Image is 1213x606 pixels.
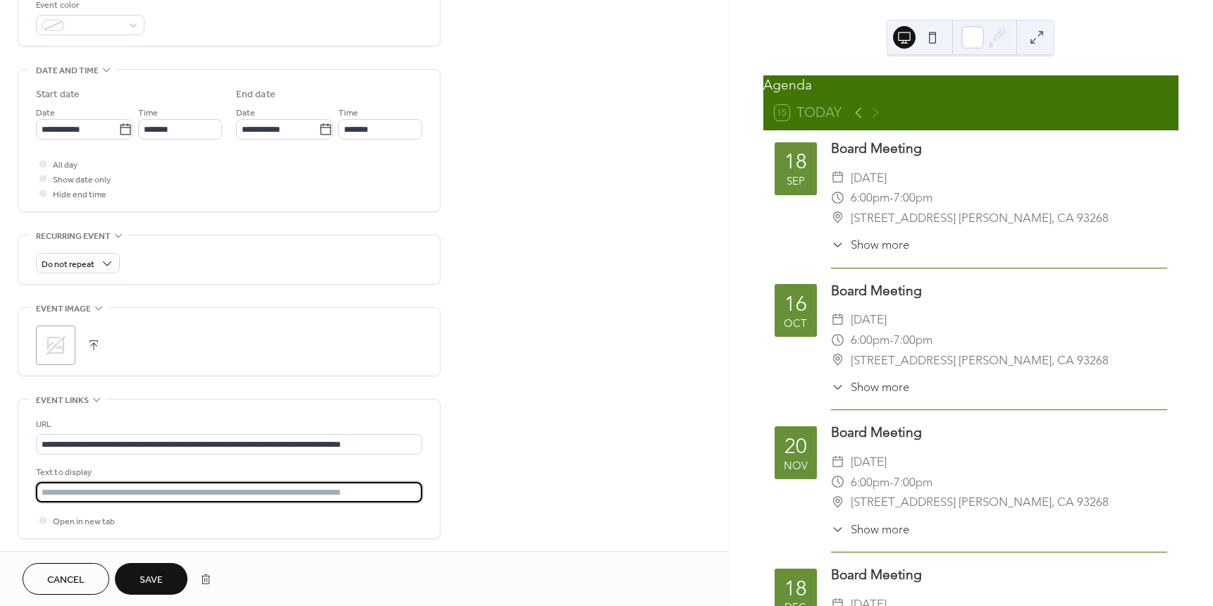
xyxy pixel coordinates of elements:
div: ​ [831,472,844,493]
button: Cancel [23,563,109,595]
span: 6:00pm [851,330,889,350]
div: Nov [784,460,808,471]
span: Show date only [53,173,111,187]
div: Oct [784,318,807,328]
div: 16 [784,293,807,314]
span: 7:00pm [894,472,932,493]
div: ​ [831,350,844,371]
span: [DATE] [851,168,887,188]
div: Sep [787,175,805,186]
button: ​Show more [831,378,910,396]
div: ​ [831,236,844,254]
div: ; [36,326,75,365]
div: ​ [831,521,844,538]
div: 20 [784,435,807,457]
div: ​ [831,452,844,472]
div: ​ [831,492,844,512]
div: URL [36,417,419,432]
span: Event image [36,302,91,316]
span: Event links [36,393,89,408]
span: - [889,472,894,493]
span: 7:00pm [894,187,932,208]
div: Board Meeting [831,281,1167,302]
div: End date [236,87,276,102]
div: ​ [831,309,844,330]
div: ​ [831,208,844,228]
span: Date [36,106,55,120]
button: Save [115,563,187,595]
span: 6:00pm [851,472,889,493]
span: Date [236,106,255,120]
span: - [889,187,894,208]
span: Save [140,573,163,588]
span: Hide end time [53,187,106,202]
span: - [889,330,894,350]
span: 7:00pm [894,330,932,350]
span: [DATE] [851,452,887,472]
span: Cancel [47,573,85,588]
span: 6:00pm [851,187,889,208]
span: [STREET_ADDRESS] [PERSON_NAME], CA 93268 [851,492,1109,512]
div: ​ [831,330,844,350]
span: Time [138,106,158,120]
div: Agenda [763,75,1178,96]
div: 18 [784,151,807,172]
span: [DATE] [851,309,887,330]
span: Do not repeat [42,256,94,273]
button: ​Show more [831,521,910,538]
div: ​ [831,378,844,396]
span: Date and time [36,63,99,78]
div: Start date [36,87,80,102]
span: [STREET_ADDRESS] [PERSON_NAME], CA 93268 [851,208,1109,228]
div: Board Meeting [831,423,1167,443]
div: ​ [831,187,844,208]
span: All day [53,158,78,173]
div: Board Meeting [831,565,1167,586]
span: [STREET_ADDRESS] [PERSON_NAME], CA 93268 [851,350,1109,371]
div: Board Meeting [831,139,1167,159]
span: Show more [851,521,909,538]
span: Open in new tab [53,514,115,529]
button: ​Show more [831,236,910,254]
span: Time [338,106,358,120]
div: 18 [784,578,807,599]
span: Recurring event [36,229,111,244]
span: Show more [851,236,909,254]
div: Text to display [36,465,419,480]
div: ​ [831,168,844,188]
span: Show more [851,378,909,396]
